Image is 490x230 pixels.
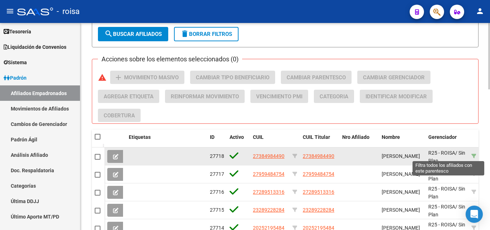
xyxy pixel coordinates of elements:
mat-icon: add [114,73,123,82]
span: R25 - ROISA [428,150,455,156]
span: Cobertura [104,112,135,119]
span: [PERSON_NAME] [382,207,420,213]
span: Borrar Filtros [180,31,232,37]
span: Agregar Etiqueta [104,93,154,100]
span: R25 - ROISA [428,222,455,227]
span: R25 - ROISA [428,186,455,192]
mat-icon: search [104,29,113,38]
button: Cambiar Gerenciador [357,71,430,84]
span: 27384984490 [253,153,284,159]
span: - roisa [57,4,80,19]
span: 27716 [210,189,224,195]
button: Vencimiento PMI [250,90,308,103]
span: Identificar Modificar [366,93,427,100]
button: Reinformar Movimiento [165,90,245,103]
span: 23289228284 [303,207,334,213]
datatable-header-cell: Gerenciador [425,130,468,153]
mat-icon: delete [180,29,189,38]
span: Categoria [320,93,348,100]
span: 27715 [210,207,224,213]
button: Cobertura [98,109,141,122]
span: Reinformar Movimiento [171,93,239,100]
button: Movimiento Masivo [110,71,184,84]
span: Activo [230,134,244,140]
button: Borrar Filtros [174,27,239,41]
span: Liquidación de Convenios [4,43,66,51]
span: Gerenciador [428,134,457,140]
datatable-header-cell: Activo [227,130,250,153]
span: CUIL [253,134,264,140]
span: 27289513316 [303,189,334,195]
span: Sistema [4,58,27,66]
span: Buscar Afiliados [104,31,162,37]
span: Vencimiento PMI [256,93,302,100]
mat-icon: menu [6,7,14,15]
span: Cambiar Tipo Beneficiario [196,74,269,81]
datatable-header-cell: Nombre [379,130,425,153]
span: Nro Afiliado [342,134,369,140]
h3: Acciones sobre los elementos seleccionados (0) [98,54,242,64]
button: Cambiar Tipo Beneficiario [190,71,275,84]
span: 27718 [210,153,224,159]
button: Buscar Afiliados [98,27,168,41]
span: [PERSON_NAME] [382,171,420,177]
span: Cambiar Parentesco [287,74,346,81]
datatable-header-cell: Etiquetas [126,130,207,153]
button: Categoria [314,90,354,103]
button: Agregar Etiqueta [98,90,159,103]
span: [PERSON_NAME] [382,153,420,159]
span: Tesorería [4,28,31,36]
span: 27384984490 [303,153,334,159]
span: Cambiar Gerenciador [363,74,425,81]
span: ID [210,134,215,140]
div: Open Intercom Messenger [466,206,483,223]
span: CUIL Titular [303,134,330,140]
span: 27959484754 [253,171,284,177]
span: Padrón [4,74,27,82]
datatable-header-cell: CUIL Titular [300,130,339,153]
datatable-header-cell: Nro Afiliado [339,130,379,153]
span: R25 - ROISA [428,204,455,210]
datatable-header-cell: ID [207,130,227,153]
mat-icon: person [476,7,484,15]
span: Nombre [382,134,400,140]
span: R25 - ROISA [428,168,455,174]
datatable-header-cell: CUIL [250,130,289,153]
span: Movimiento Masivo [124,74,179,81]
button: Identificar Modificar [360,90,433,103]
span: 27959484754 [303,171,334,177]
span: Etiquetas [129,134,151,140]
mat-icon: warning [98,73,107,82]
span: 23289228284 [253,207,284,213]
button: Cambiar Parentesco [281,71,352,84]
span: 27289513316 [253,189,284,195]
span: [PERSON_NAME] [382,189,420,195]
span: 27717 [210,171,224,177]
